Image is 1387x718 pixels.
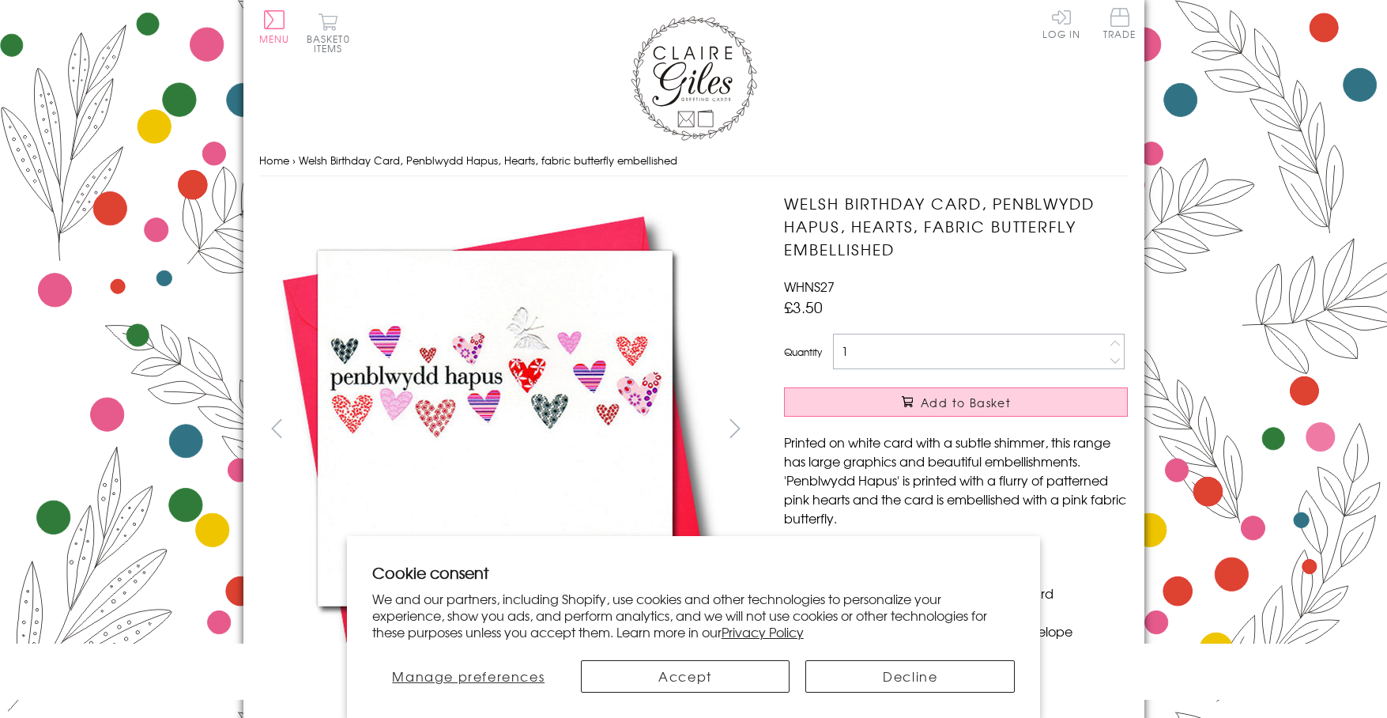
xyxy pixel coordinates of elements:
span: Manage preferences [392,667,545,686]
p: Printed on white card with a subtle shimmer, this range has large graphics and beautiful embellis... [784,433,1128,527]
button: Decline [805,660,1015,693]
span: 0 items [314,32,350,55]
p: We and our partners, including Shopify, use cookies and other technologies to personalize your ex... [372,591,1016,640]
img: Claire Giles Greetings Cards [631,16,757,141]
a: Log In [1042,8,1080,39]
span: Welsh Birthday Card, Penblwydd Hapus, Hearts, fabric butterfly embellished [299,153,677,168]
button: Manage preferences [372,660,565,693]
span: WHNS27 [784,277,835,296]
button: Accept [581,660,790,693]
label: Quantity [784,345,822,359]
span: › [292,153,296,168]
span: Menu [259,32,290,46]
button: prev [259,410,295,446]
h2: Cookie consent [372,561,1016,584]
span: Add to Basket [921,395,1011,410]
nav: breadcrumbs [259,145,1129,177]
h1: Welsh Birthday Card, Penblwydd Hapus, Hearts, fabric butterfly embellished [784,192,1128,260]
a: Privacy Policy [722,622,804,641]
span: Trade [1103,8,1136,39]
button: Add to Basket [784,387,1128,417]
a: Home [259,153,289,168]
button: next [717,410,752,446]
button: Menu [259,10,290,43]
a: Trade [1103,8,1136,42]
img: Welsh Birthday Card, Penblwydd Hapus, Hearts, fabric butterfly embellished [259,192,733,667]
span: £3.50 [784,296,823,318]
button: Basket0 items [307,13,350,53]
